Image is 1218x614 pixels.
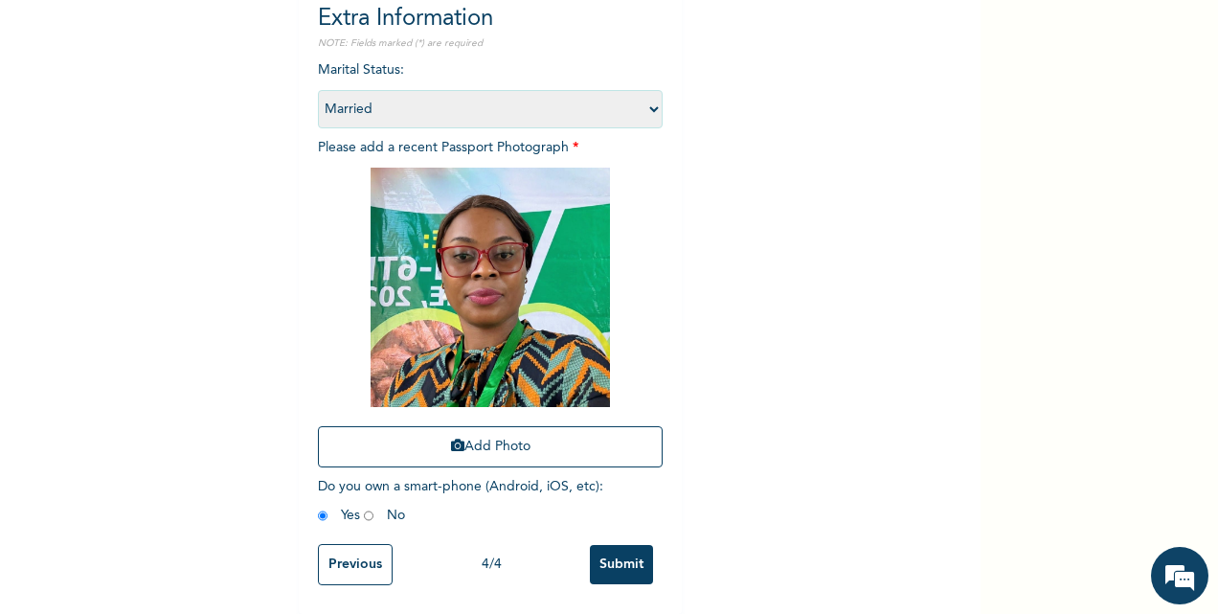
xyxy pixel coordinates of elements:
img: Crop [371,168,610,407]
span: Marital Status : [318,63,663,116]
span: We're online! [111,203,264,397]
textarea: Type your message and hit 'Enter' [10,447,365,514]
span: Conversation [10,548,188,561]
div: 4 / 4 [393,555,590,575]
img: d_794563401_company_1708531726252_794563401 [35,96,78,144]
div: Chat with us now [100,107,322,132]
input: Previous [318,544,393,585]
h2: Extra Information [318,2,663,36]
button: Add Photo [318,426,663,467]
span: Do you own a smart-phone (Android, iOS, etc) : Yes No [318,480,603,522]
div: Minimize live chat window [314,10,360,56]
div: FAQs [188,514,366,574]
input: Submit [590,545,653,584]
p: NOTE: Fields marked (*) are required [318,36,663,51]
span: Please add a recent Passport Photograph [318,141,663,477]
